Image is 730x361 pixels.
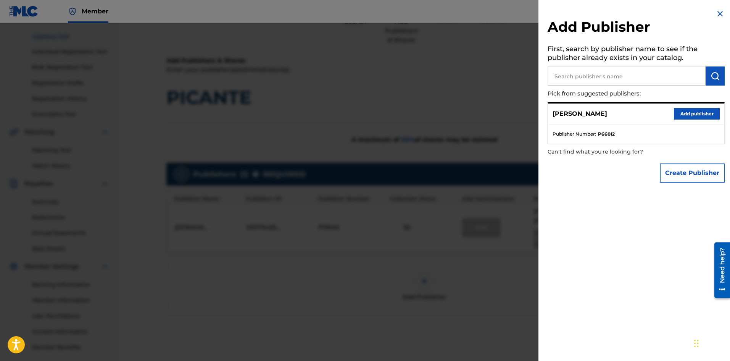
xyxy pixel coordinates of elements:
[598,131,615,138] strong: P660I2
[548,18,725,38] h2: Add Publisher
[553,109,607,118] p: [PERSON_NAME]
[709,240,730,301] iframe: Resource Center
[548,86,681,102] p: Pick from suggested publishers:
[694,332,699,355] div: Drag
[548,42,725,66] h5: First, search by publisher name to see if the publisher already exists in your catalog.
[9,6,39,17] img: MLC Logo
[82,7,108,16] span: Member
[553,131,596,138] span: Publisher Number :
[548,144,681,160] p: Can't find what you're looking for?
[692,324,730,361] iframe: Chat Widget
[68,7,77,16] img: Top Rightsholder
[674,108,720,120] button: Add publisher
[548,66,706,86] input: Search publisher's name
[660,164,725,183] button: Create Publisher
[711,71,720,81] img: Search Works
